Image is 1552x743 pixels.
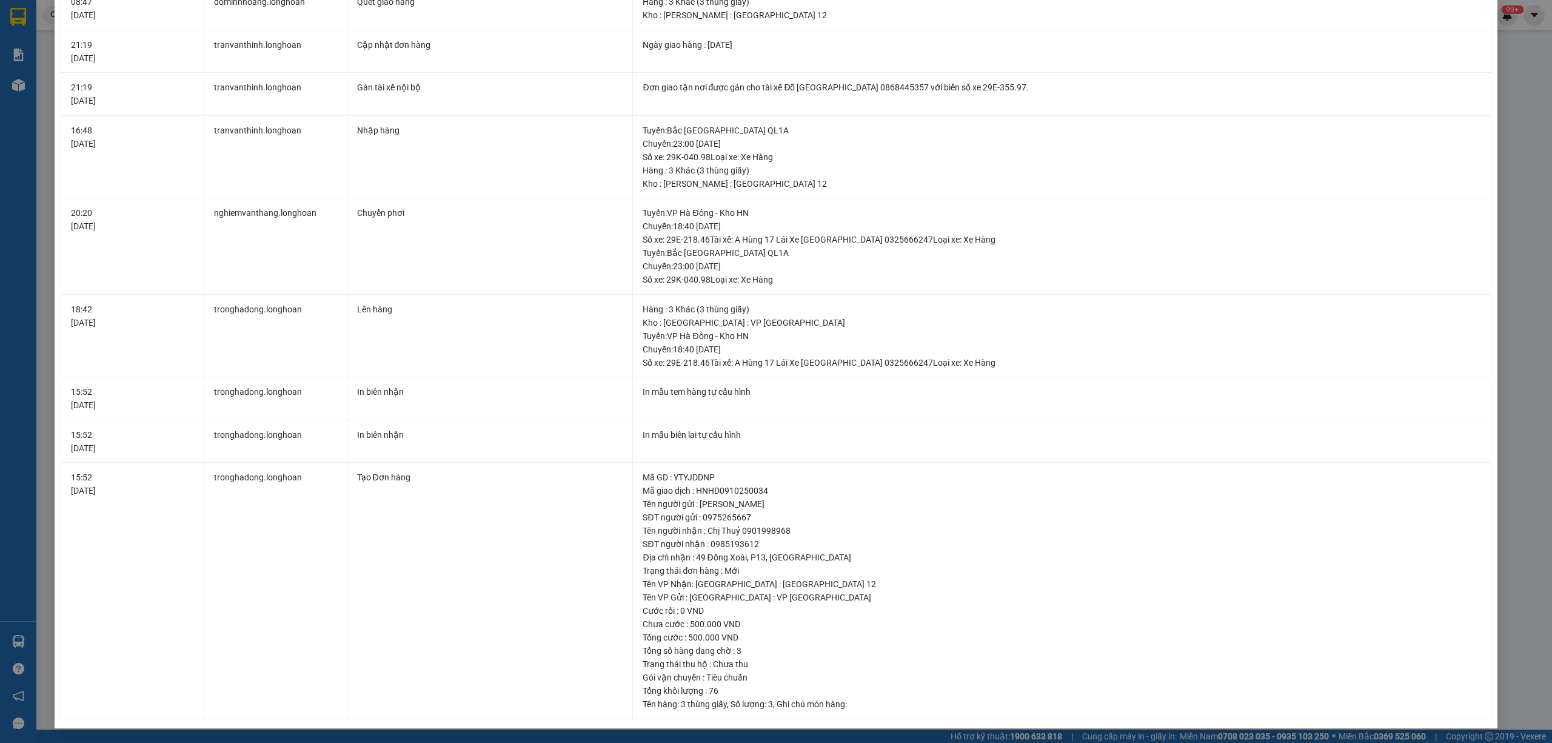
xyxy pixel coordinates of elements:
[681,699,727,709] span: 3 thùng giấy
[71,303,194,329] div: 18:42 [DATE]
[71,206,194,233] div: 20:20 [DATE]
[357,303,623,316] div: Lên hàng
[204,116,347,199] td: tranvanthinh.longhoan
[71,124,194,150] div: 16:48 [DATE]
[357,38,623,52] div: Cập nhật đơn hàng
[204,420,347,463] td: tronghadong.longhoan
[357,81,623,94] div: Gán tài xế nội bộ
[768,699,773,709] span: 3
[643,644,1481,657] div: Tổng số hàng đang chờ : 3
[643,246,1481,286] div: Tuyến : Bắc [GEOGRAPHIC_DATA] QL1A Chuyến: 23:00 [DATE] Số xe: 29K-040.98 Loại xe: Xe Hàng
[204,73,347,116] td: tranvanthinh.longhoan
[643,177,1481,190] div: Kho : [PERSON_NAME] : [GEOGRAPHIC_DATA] 12
[357,124,623,137] div: Nhập hàng
[643,537,1481,551] div: SĐT người nhận : 0985193612
[71,81,194,107] div: 21:19 [DATE]
[71,38,194,65] div: 21:19 [DATE]
[643,38,1481,52] div: Ngày giao hàng : [DATE]
[643,471,1481,484] div: Mã GD : YTYJDDNP
[204,463,347,719] td: tronghadong.longhoan
[643,671,1481,684] div: Gói vận chuyển : Tiêu chuẩn
[204,295,347,378] td: tronghadong.longhoan
[643,8,1481,22] div: Kho : [PERSON_NAME] : [GEOGRAPHIC_DATA] 12
[643,657,1481,671] div: Trạng thái thu hộ : Chưa thu
[643,303,1481,316] div: Hàng : 3 Khác (3 thùng giấy)
[357,471,623,484] div: Tạo Đơn hàng
[71,385,194,412] div: 15:52 [DATE]
[204,377,347,420] td: tronghadong.longhoan
[357,428,623,442] div: In biên nhận
[643,164,1481,177] div: Hàng : 3 Khác (3 thùng giấy)
[643,428,1481,442] div: In mẫu biên lai tự cấu hình
[204,198,347,295] td: nghiemvanthang.longhoan
[643,591,1481,604] div: Tên VP Gửi : [GEOGRAPHIC_DATA] : VP [GEOGRAPHIC_DATA]
[643,631,1481,644] div: Tổng cước : 500.000 VND
[643,617,1481,631] div: Chưa cước : 500.000 VND
[643,497,1481,511] div: Tên người gửi : [PERSON_NAME]
[643,206,1481,246] div: Tuyến : VP Hà Đông - Kho HN Chuyến: 18:40 [DATE] Số xe: 29E-218.46 Tài xế: A Hùng 17 Lái Xe [GEOG...
[71,471,194,497] div: 15:52 [DATE]
[643,316,1481,329] div: Kho : [GEOGRAPHIC_DATA] : VP [GEOGRAPHIC_DATA]
[643,524,1481,537] div: Tên người nhận : Chị Thuỷ 0901998968
[357,206,623,220] div: Chuyển phơi
[643,385,1481,398] div: In mẫu tem hàng tự cấu hình
[643,698,1481,711] div: Tên hàng: , Số lượng: , Ghi chú món hàng:
[643,564,1481,577] div: Trạng thái đơn hàng : Mới
[643,684,1481,698] div: Tổng khối lượng : 76
[643,577,1481,591] div: Tên VP Nhận: [GEOGRAPHIC_DATA] : [GEOGRAPHIC_DATA] 12
[643,551,1481,564] div: Địa chỉ nhận : 49 Đồng Xoài, P13, [GEOGRAPHIC_DATA]
[643,124,1481,164] div: Tuyến : Bắc [GEOGRAPHIC_DATA] QL1A Chuyến: 23:00 [DATE] Số xe: 29K-040.98 Loại xe: Xe Hàng
[643,511,1481,524] div: SĐT người gửi : 0975265667
[71,428,194,455] div: 15:52 [DATE]
[357,385,623,398] div: In biên nhận
[643,604,1481,617] div: Cước rồi : 0 VND
[643,484,1481,497] div: Mã giao dịch : HNHD0910250034
[643,81,1481,94] div: Đơn giao tận nơi được gán cho tài xế Đỗ [GEOGRAPHIC_DATA] 0868445357 với biển số xe 29E-355.97.
[204,30,347,73] td: tranvanthinh.longhoan
[643,329,1481,369] div: Tuyến : VP Hà Đông - Kho HN Chuyến: 18:40 [DATE] Số xe: 29E-218.46 Tài xế: A Hùng 17 Lái Xe [GEOG...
